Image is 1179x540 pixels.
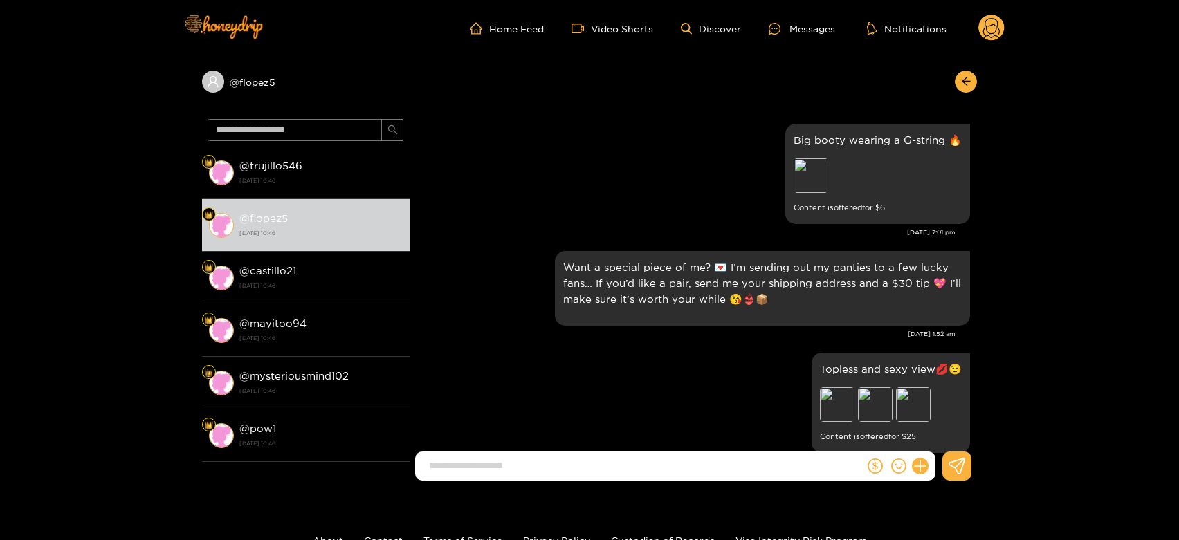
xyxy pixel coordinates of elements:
[555,251,970,326] div: Aug. 5, 1:52 am
[209,318,234,343] img: conversation
[681,23,741,35] a: Discover
[205,316,213,324] img: Fan Level
[239,160,302,171] strong: @ trujillo546
[387,124,398,136] span: search
[865,456,886,476] button: dollar
[239,384,403,397] strong: [DATE] 10:46
[239,265,296,277] strong: @ castillo21
[563,259,962,307] p: Want a special piece of me? 💌 I’m sending out my panties to a few lucky fans… If you’d like a pai...
[205,369,213,377] img: Fan Level
[239,317,307,329] strong: @ mayitoo94
[961,76,971,88] span: arrow-left
[794,200,962,216] small: Content is offered for $ 6
[812,353,970,453] div: Aug. 5, 10:32 am
[572,22,591,35] span: video-camera
[820,361,962,377] p: Topless and sexy view💋😉
[470,22,544,35] a: Home Feed
[891,458,906,474] span: smile
[239,422,276,434] strong: @ pow1
[955,71,977,93] button: arrow-left
[785,124,970,224] div: Aug. 4, 7:01 pm
[209,371,234,395] img: conversation
[863,21,951,35] button: Notifications
[209,266,234,290] img: conversation
[209,160,234,185] img: conversation
[205,263,213,272] img: Fan Level
[417,329,956,339] div: [DATE] 1:52 am
[769,21,835,37] div: Messages
[381,119,403,141] button: search
[205,211,213,219] img: Fan Level
[239,437,403,449] strong: [DATE] 10:46
[239,370,349,382] strong: @ mysteriousmind102
[820,429,962,445] small: Content is offered for $ 25
[239,279,403,292] strong: [DATE] 10:46
[209,213,234,238] img: conversation
[239,332,403,344] strong: [DATE] 10:46
[794,132,962,148] p: Big booty wearing a G-string 🔥
[207,75,219,88] span: user
[572,22,653,35] a: Video Shorts
[202,71,410,93] div: @flopez5
[239,227,403,239] strong: [DATE] 10:46
[868,458,883,474] span: dollar
[470,22,489,35] span: home
[239,212,288,224] strong: @ flopez5
[209,423,234,448] img: conversation
[417,227,956,237] div: [DATE] 7:01 pm
[205,421,213,429] img: Fan Level
[239,174,403,187] strong: [DATE] 10:46
[205,158,213,167] img: Fan Level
